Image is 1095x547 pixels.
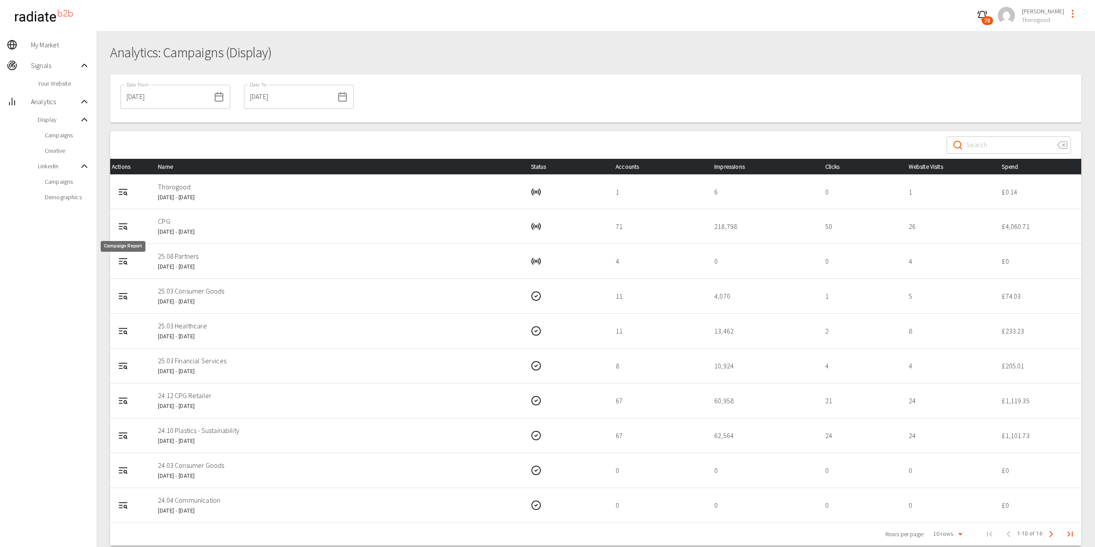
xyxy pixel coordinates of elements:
[909,396,988,406] p: 24
[158,334,194,340] span: [DATE] - [DATE]
[825,500,895,510] p: 0
[45,193,89,201] span: Demographics
[531,291,541,301] svg: Completed
[616,361,700,371] p: 8
[909,161,988,172] div: Website Visits
[45,177,89,186] span: Campaigns
[38,162,79,170] span: LinkedIn
[616,161,700,172] div: Accounts
[714,430,811,441] p: 62,564
[616,221,700,232] p: 71
[1002,221,1074,232] p: £ 4,060.71
[909,465,988,476] p: 0
[714,291,811,301] p: 4,070
[825,161,854,172] span: Clicks
[114,497,132,514] button: Campaign Report
[909,500,988,510] p: 0
[714,361,811,371] p: 10,924
[825,187,895,197] p: 0
[158,161,187,172] span: Name
[250,81,267,88] label: Date To
[1017,530,1043,538] span: 1-10 of 16
[1002,465,1074,476] p: £ 0
[1064,5,1081,22] button: profile-menu
[158,264,194,270] span: [DATE] - [DATE]
[1002,161,1032,172] span: Spend
[825,221,895,232] p: 50
[1043,525,1060,543] button: Next Page
[1022,15,1064,24] span: Thorogood
[974,7,991,24] button: 28
[158,321,517,331] p: 25.03 Healthcare
[531,465,541,476] svg: Completed
[114,462,132,479] button: Campaign Report
[616,326,700,336] p: 11
[1002,500,1074,510] p: £ 0
[10,6,77,25] img: radiateb2b_logo_black.png
[101,241,145,252] div: Campaign Report
[531,500,541,510] svg: Completed
[158,216,517,226] p: CPG
[909,361,988,371] p: 4
[158,229,194,235] span: [DATE] - [DATE]
[158,161,517,172] div: Name
[909,221,988,232] p: 26
[714,161,759,172] span: Impressions
[531,326,541,336] svg: Completed
[1002,291,1074,301] p: £ 74.03
[126,81,149,88] label: Date From
[114,357,132,374] button: Campaign Report
[531,187,541,197] svg: Running
[244,85,334,109] input: dd/mm/yyyy
[1002,361,1074,371] p: £ 205.01
[158,286,517,296] p: 25.03 Consumer Goods
[114,287,132,305] button: Campaign Report
[158,438,194,444] span: [DATE] - [DATE]
[114,253,132,270] button: Campaign Report
[1002,396,1074,406] p: £ 1,119.35
[531,161,560,172] span: Status
[114,427,132,444] button: Campaign Report
[966,133,1050,157] input: Search
[714,161,811,172] div: Impressions
[616,161,653,172] span: Accounts
[45,131,89,139] span: Campaigns
[114,392,132,409] button: Campaign Report
[158,473,194,479] span: [DATE] - [DATE]
[909,256,988,266] p: 4
[531,430,541,441] svg: Completed
[38,115,79,124] span: Display
[1060,524,1080,544] button: Last Page
[909,161,957,172] span: Website Visits
[616,465,700,476] p: 0
[1002,187,1074,197] p: £ 0.14
[714,256,811,266] p: 0
[38,79,89,88] span: Your Website
[616,500,700,510] p: 0
[953,140,963,150] svg: Search
[885,530,924,538] p: Rows per page:
[158,195,194,201] span: [DATE] - [DATE]
[714,465,811,476] p: 0
[120,85,210,109] input: dd/mm/yyyy
[31,40,89,50] span: My Market
[825,256,895,266] p: 0
[1000,525,1017,543] span: Previous Page
[158,403,194,409] span: [DATE] - [DATE]
[825,396,895,406] p: 21
[1002,430,1074,441] p: £ 1,101.73
[158,355,517,366] p: 25.03 Financial Services
[714,396,811,406] p: 60,958
[931,529,955,538] div: 10 rows
[909,187,988,197] p: 1
[616,430,700,441] p: 67
[825,465,895,476] p: 0
[909,291,988,301] p: 5
[114,183,132,201] button: Campaign Report
[1002,161,1074,172] div: Spend
[114,322,132,340] button: Campaign Report
[1002,326,1074,336] p: £ 233.23
[714,500,811,510] p: 0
